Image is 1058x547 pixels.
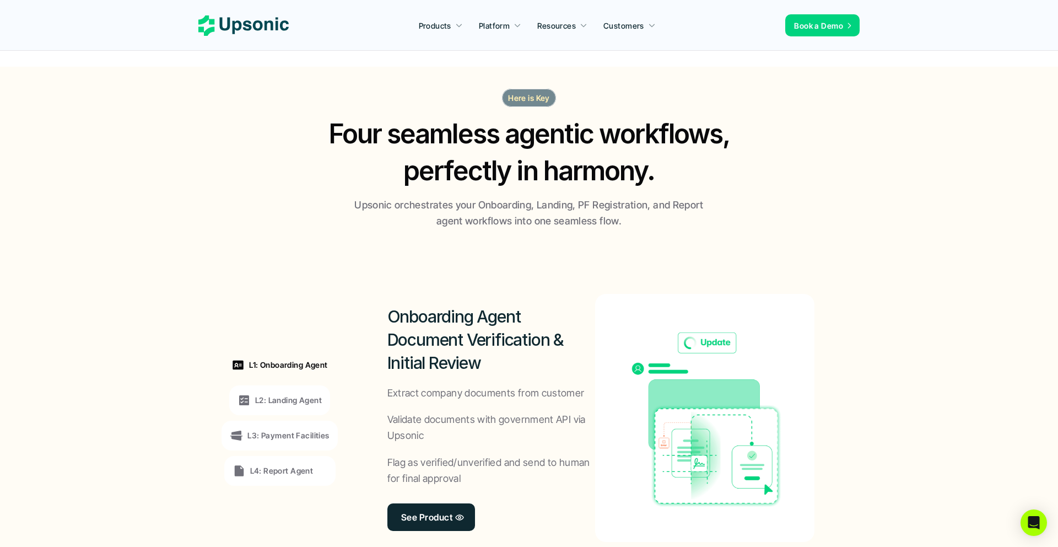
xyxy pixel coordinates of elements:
a: See Product [387,503,475,531]
p: Platform [479,20,510,31]
a: Book a Demo [785,14,860,36]
div: Open Intercom Messenger [1021,510,1047,536]
span: Book a Demo [794,21,843,30]
p: Flag as verified/unverified and send to human for final approval [387,455,596,487]
p: Resources [537,20,576,31]
h2: Four seamless agentic workflows, perfectly in harmony. [317,115,741,189]
p: See Product [401,509,452,525]
p: L4: Report Agent [250,465,314,476]
p: L1: Onboarding Agent [249,359,327,371]
p: Products [419,20,451,31]
p: Extract company documents from customer [387,385,585,401]
p: L2: Landing Agent [255,394,322,406]
p: Upsonic orchestrates your Onboarding, Landing, PF Registration, and Report agent workflows into o... [350,197,708,229]
p: Customers [603,20,644,31]
a: Products [412,15,469,35]
p: Here is Key [508,92,550,104]
h2: Onboarding Agent Document Verification & Initial Review [387,305,596,374]
p: Validate documents with government API via Upsonic [387,412,596,444]
p: L3: Payment Facilities [247,430,329,441]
